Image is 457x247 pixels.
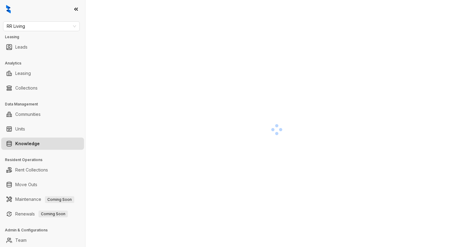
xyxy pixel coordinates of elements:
[1,41,84,53] li: Leads
[15,67,31,79] a: Leasing
[1,123,84,135] li: Units
[1,179,84,191] li: Move Outs
[15,208,68,220] a: RenewalsComing Soon
[38,211,68,217] span: Coming Soon
[15,138,40,150] a: Knowledge
[1,82,84,94] li: Collections
[6,5,11,13] img: logo
[45,196,74,203] span: Coming Soon
[7,22,76,31] span: RR Living
[1,193,84,205] li: Maintenance
[15,234,27,246] a: Team
[1,208,84,220] li: Renewals
[5,101,85,107] h3: Data Management
[15,179,37,191] a: Move Outs
[15,108,41,120] a: Communities
[5,157,85,163] h3: Resident Operations
[1,138,84,150] li: Knowledge
[5,34,85,40] h3: Leasing
[15,41,27,53] a: Leads
[15,123,25,135] a: Units
[1,164,84,176] li: Rent Collections
[15,82,38,94] a: Collections
[5,227,85,233] h3: Admin & Configurations
[1,234,84,246] li: Team
[1,67,84,79] li: Leasing
[15,164,48,176] a: Rent Collections
[1,108,84,120] li: Communities
[5,61,85,66] h3: Analytics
